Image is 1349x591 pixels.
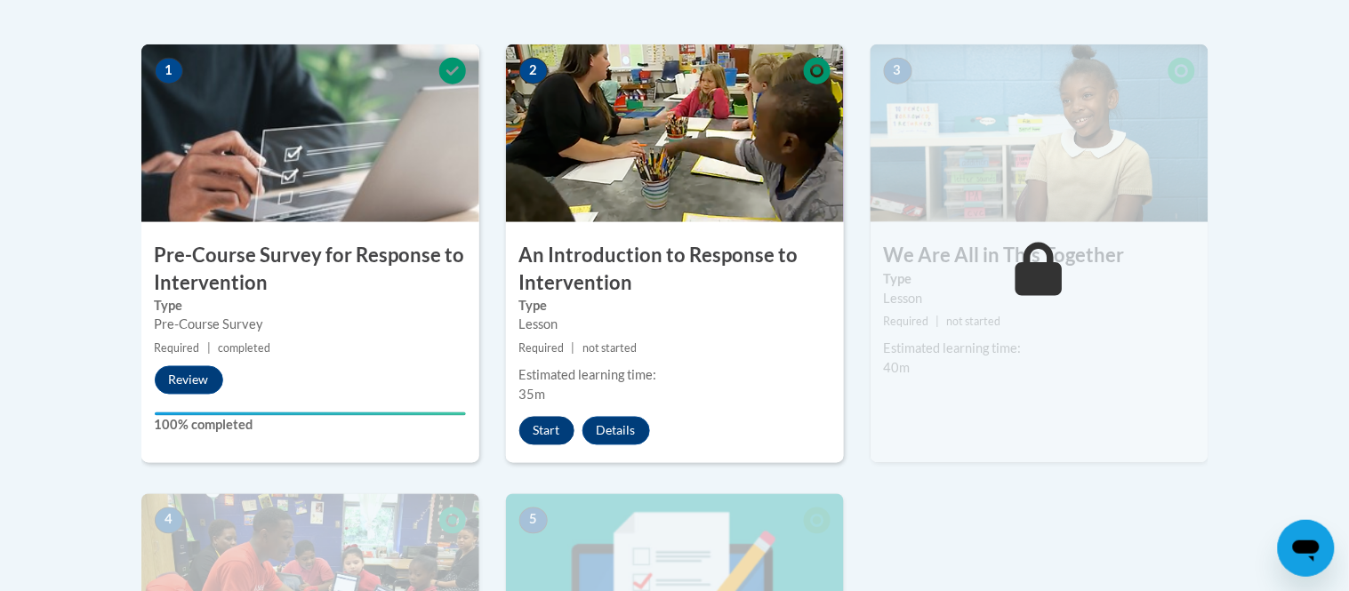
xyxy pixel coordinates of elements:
span: 1 [155,58,183,84]
img: Course Image [141,44,479,222]
img: Course Image [871,44,1208,222]
div: Pre-Course Survey [155,315,466,335]
div: Lesson [519,315,831,335]
div: Lesson [884,289,1195,308]
h3: We Are All in This Together [871,242,1208,269]
span: | [207,342,211,355]
button: Details [582,417,650,445]
span: 2 [519,58,548,84]
span: completed [218,342,270,355]
label: Type [519,296,831,315]
span: Required [155,342,200,355]
div: Estimated learning time: [519,366,831,386]
span: 4 [155,507,183,534]
span: | [572,342,575,355]
span: 3 [884,58,912,84]
label: 100% completed [155,416,466,435]
label: Type [884,269,1195,289]
span: 5 [519,507,548,534]
span: 35m [519,387,546,403]
button: Review [155,366,223,395]
label: Type [155,296,466,315]
span: Required [884,315,929,329]
h3: An Introduction to Response to Intervention [506,242,844,297]
span: | [936,315,940,329]
span: not started [582,342,637,355]
div: Estimated learning time: [884,339,1195,359]
span: 40m [884,361,911,376]
span: not started [947,315,1001,329]
div: Your progress [155,412,466,416]
span: Required [519,342,565,355]
button: Start [519,417,574,445]
img: Course Image [506,44,844,222]
h3: Pre-Course Survey for Response to Intervention [141,242,479,297]
iframe: Button to launch messaging window [1278,520,1335,577]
